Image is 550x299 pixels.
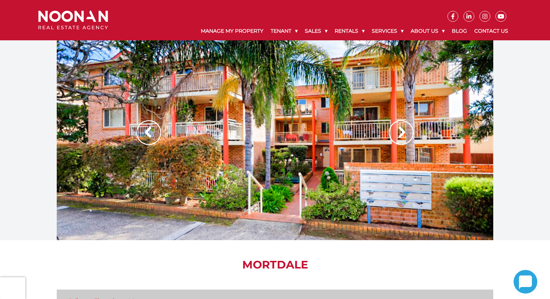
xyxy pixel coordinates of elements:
[301,22,331,40] a: Sales
[136,120,161,145] img: Arrow slider
[368,22,407,40] a: Services
[389,120,414,145] img: Arrow slider
[267,22,301,40] a: Tenant
[38,11,108,30] img: Noonan Real Estate Agency
[448,22,471,40] a: Blog
[407,22,448,40] a: About Us
[471,22,512,40] a: Contact Us
[57,258,493,271] h1: MORTDALE
[197,22,267,40] a: Manage My Property
[331,22,368,40] a: Rentals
